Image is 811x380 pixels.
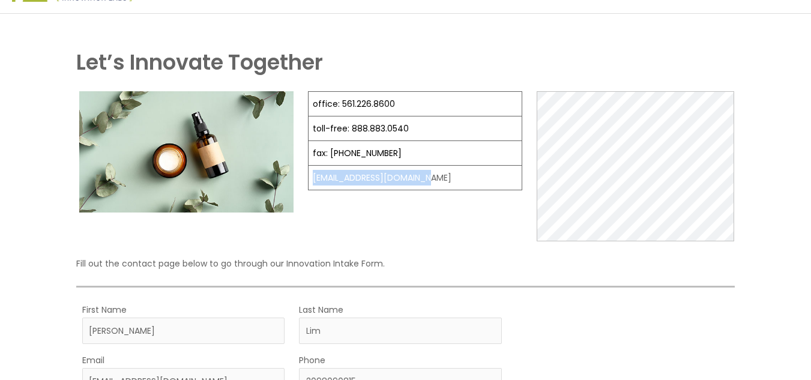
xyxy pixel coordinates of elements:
[299,352,325,368] label: Phone
[299,318,502,344] input: Last Name
[313,147,402,159] a: fax: [PHONE_NUMBER]
[313,122,409,134] a: toll-free: 888.883.0540
[79,91,294,212] img: Contact page image for private label skincare manufacturer Cosmetic solutions shows a skin care b...
[76,256,735,271] p: Fill out the contact page below to go through our Innovation Intake Form.
[82,318,285,344] input: First Name
[309,166,522,190] td: [EMAIL_ADDRESS][DOMAIN_NAME]
[82,352,104,368] label: Email
[76,47,323,77] strong: Let’s Innovate Together
[313,98,395,110] a: office: 561.226.8600
[82,302,127,318] label: First Name
[299,302,343,318] label: Last Name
